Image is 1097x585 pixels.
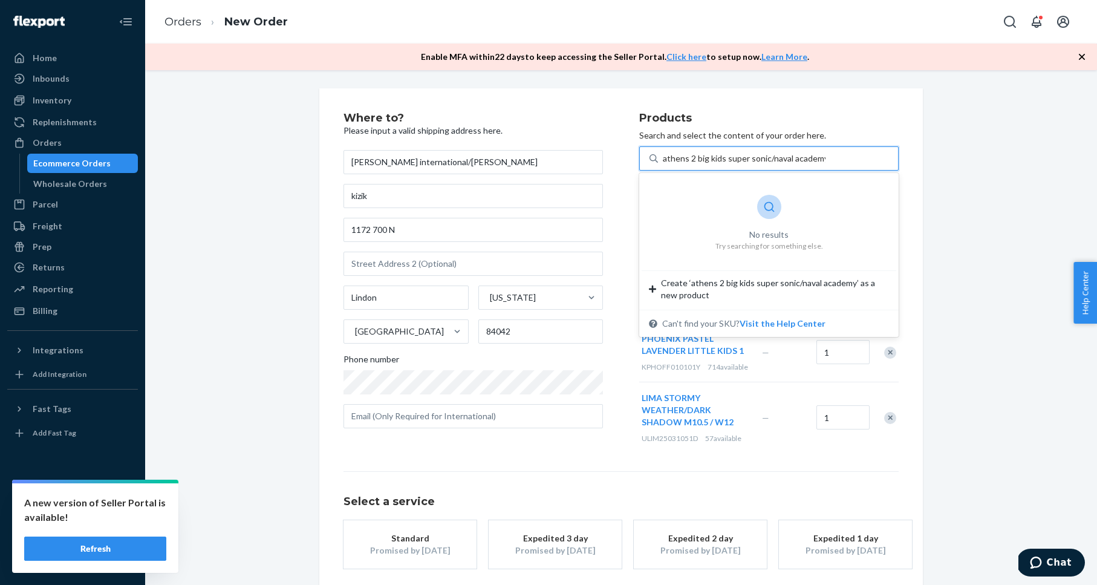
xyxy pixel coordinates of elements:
a: Prep [7,237,138,257]
button: Open notifications [1024,10,1049,34]
button: Expedited 3 dayPromised by [DATE] [489,520,622,569]
span: Phone number [343,353,399,370]
a: Help Center [7,531,138,550]
div: Integrations [33,344,83,356]
h2: Where to? [343,113,603,125]
a: Click here [666,51,706,62]
div: Promised by [DATE] [362,544,458,557]
div: Try searching for something else. [715,241,823,251]
a: Wholesale Orders [27,174,138,194]
p: Please input a valid shipping address here. [343,125,603,137]
div: Replenishments [33,116,97,128]
div: Home [33,52,57,64]
div: Wholesale Orders [33,178,107,190]
input: [US_STATE] [489,292,490,304]
a: Billing [7,301,138,321]
button: No resultsTry searching for something else.Create ‘athens 2 big kids super sonic/naval academy’ a... [740,318,825,330]
span: LIMA STORMY WEATHER/DARK SHADOW M10.5 / W12 [642,393,734,427]
input: Email (Only Required for International) [343,404,603,428]
div: Orders [33,137,62,149]
a: Returns [7,258,138,277]
a: Ecommerce Orders [27,154,138,173]
div: Inbounds [33,73,70,85]
a: New Order [224,15,288,28]
div: Remove Item [884,412,896,424]
a: Freight [7,217,138,236]
input: Street Address 2 (Optional) [343,252,603,276]
input: Street Address [343,218,603,242]
iframe: Opens a widget where you can chat to one of our agents [1018,549,1085,579]
span: — [762,347,769,358]
a: Reporting [7,279,138,299]
button: Refresh [24,537,166,561]
div: Freight [33,220,62,232]
h1: Select a service [343,496,899,508]
button: Open Search Box [998,10,1022,34]
a: Settings [7,489,138,509]
a: Add Integration [7,365,138,384]
div: Add Integration [33,369,86,379]
button: Expedited 2 dayPromised by [DATE] [634,520,767,569]
p: Search and select the content of your order here. [639,129,899,142]
input: First & Last Name [343,150,603,174]
div: Promised by [DATE] [652,544,749,557]
p: A new version of Seller Portal is available! [24,495,166,525]
a: Inbounds [7,69,138,88]
a: Inventory [7,91,138,110]
a: Add Fast Tag [7,423,138,443]
div: Ecommerce Orders [33,157,111,169]
span: ULIM25031051D [642,434,698,443]
span: KPHOFF010101Y [642,362,700,371]
span: 714 available [708,362,748,371]
div: No results [715,229,823,241]
span: — [762,413,769,423]
input: No resultsTry searching for something else.Create ‘athens 2 big kids super sonic/naval academy’ a... [663,152,825,165]
div: Standard [362,532,458,544]
div: Reporting [33,283,73,295]
button: Give Feedback [7,551,138,570]
div: Promised by [DATE] [507,544,604,557]
input: Quantity [816,340,870,364]
div: Remove Item [884,347,896,359]
input: Quantity [816,405,870,430]
div: Expedited 2 day [652,532,749,544]
div: Add Fast Tag [33,428,76,438]
div: Prep [33,241,51,253]
div: Inventory [33,94,71,106]
div: Billing [33,305,57,317]
button: Fast Tags [7,399,138,419]
button: Expedited 1 dayPromised by [DATE] [779,520,912,569]
button: Help Center [1073,262,1097,324]
input: City [343,286,469,310]
span: Create ‘athens 2 big kids super sonic/naval academy’ as a new product [661,277,889,301]
ol: breadcrumbs [155,4,298,40]
span: 57 available [705,434,741,443]
a: Parcel [7,195,138,214]
button: PHOENIX PASTEL LAVENDER LITTLE KIDS 1 [642,333,747,357]
a: Replenishments [7,113,138,132]
button: Open account menu [1051,10,1075,34]
div: Returns [33,261,65,273]
button: StandardPromised by [DATE] [343,520,477,569]
a: Orders [164,15,201,28]
div: [GEOGRAPHIC_DATA] [355,325,444,338]
div: Fast Tags [33,403,71,415]
input: ZIP Code [478,319,604,344]
div: Expedited 3 day [507,532,604,544]
div: Promised by [DATE] [797,544,894,557]
h2: Products [639,113,899,125]
a: Learn More [761,51,807,62]
div: [US_STATE] [490,292,536,304]
a: Home [7,48,138,68]
span: Can't find your SKU? [662,318,825,330]
a: Talk to Support [7,510,138,529]
div: Parcel [33,198,58,211]
input: Company Name [343,184,603,208]
div: Expedited 1 day [797,532,894,544]
button: LIMA STORMY WEATHER/DARK SHADOW M10.5 / W12 [642,392,747,428]
a: Orders [7,133,138,152]
input: [GEOGRAPHIC_DATA] [354,325,355,338]
button: Integrations [7,341,138,360]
